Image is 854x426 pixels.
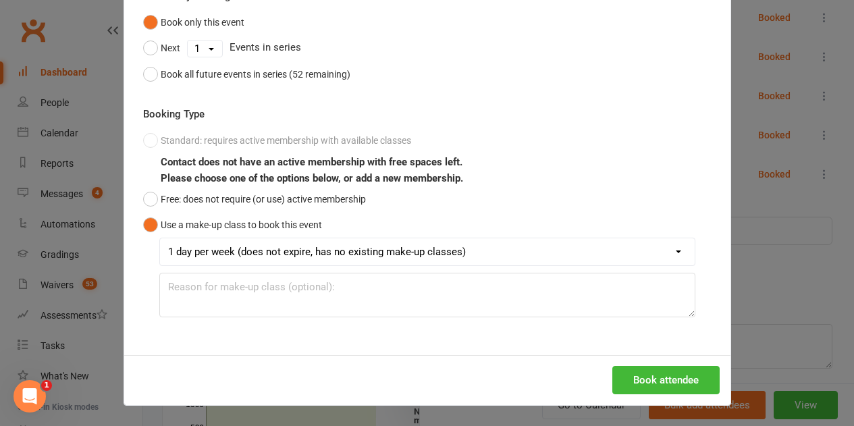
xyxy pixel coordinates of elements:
[41,380,52,391] span: 1
[161,172,463,184] b: Please choose one of the options below, or add a new membership.
[143,186,366,212] button: Free: does not require (or use) active membership
[143,106,205,122] label: Booking Type
[143,212,322,238] button: Use a make-up class to book this event
[143,9,244,35] button: Book only this event
[14,380,46,412] iframe: Intercom live chat
[143,35,712,61] div: Events in series
[161,67,350,82] div: Book all future events in series (52 remaining)
[143,61,350,87] button: Book all future events in series (52 remaining)
[161,156,462,168] b: Contact does not have an active membership with free spaces left.
[612,366,720,394] button: Book attendee
[143,35,180,61] button: Next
